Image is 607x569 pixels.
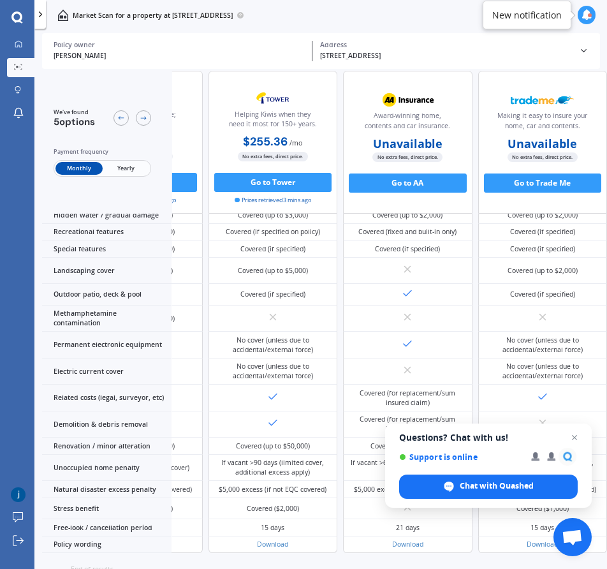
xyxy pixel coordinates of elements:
[510,244,575,254] div: Covered (if specified)
[247,504,299,514] div: Covered ($2,000)
[235,196,311,205] span: Prices retrieved 3 mins ago
[42,284,172,306] div: Outdoor patio, deck & pool
[42,536,172,554] div: Policy wording
[103,162,149,175] span: Yearly
[42,240,172,258] div: Special features
[485,362,600,381] div: No cover (unless due to accidental/external force)
[349,174,467,193] button: Go to AA
[257,540,288,549] a: Download
[508,266,578,276] div: Covered (up to $2,000)
[54,108,95,117] span: We've found
[214,173,332,192] button: Go to Tower
[216,362,330,381] div: No cover (unless due to accidental/external force)
[42,498,172,520] div: Stress benefit
[42,481,172,498] div: Natural disaster excess penalty
[508,139,577,149] b: Unavailable
[516,504,569,514] div: Covered ($1,000)
[42,455,172,482] div: Unoccupied home penalty
[54,41,304,49] div: Policy owner
[527,540,558,549] a: Download
[358,227,457,237] div: Covered (fixed and built-in only)
[320,51,571,61] div: [STREET_ADDRESS]
[42,207,172,224] div: Hidden water / gradual damage
[238,266,308,276] div: Covered (up to $5,000)
[236,441,310,451] div: Covered (up to $50,000)
[42,224,172,241] div: Recreational features
[485,336,600,355] div: No cover (unless due to accidental/external force)
[217,110,330,134] div: Helping Kiwis when they need it most for 150+ years.
[396,523,420,533] div: 21 days
[216,336,330,355] div: No cover (unless due to accidental/external force)
[508,152,578,161] span: No extra fees, direct price.
[351,111,464,135] div: Award-winning home, contents and car insurance.
[492,9,562,22] div: New notification
[351,415,465,434] div: Covered (for replacement/sum insured claim)
[354,485,462,494] div: $5,000 excess (if not EQC covered)
[510,290,575,299] div: Covered (if specified)
[216,458,330,477] div: If vacant >90 days (limited cover, additional excess apply)
[508,211,578,220] div: Covered (up to $2,000)
[42,385,172,411] div: Related costs (legal, surveyor, etc)
[42,258,172,284] div: Landscaping cover
[241,86,304,110] img: Tower.webp
[351,388,465,408] div: Covered (for replacement/sum insured claim)
[42,438,172,455] div: Renovation / minor alteration
[73,11,233,20] p: Market Scan for a property at [STREET_ADDRESS]
[261,523,284,533] div: 15 days
[42,358,172,385] div: Electric current cover
[54,147,151,156] div: Payment frequency
[289,138,302,147] span: / mo
[320,41,571,49] div: Address
[219,485,326,494] div: $5,000 excess (if not EQC covered)
[57,10,69,21] img: home-and-contents.b802091223b8502ef2dd.svg
[392,540,423,549] a: Download
[351,458,465,477] div: If vacant >60 days (additional excess apply)
[240,290,305,299] div: Covered (if specified)
[54,115,95,128] span: 5 options
[399,452,522,462] span: Support is online
[511,88,574,112] img: Trademe.webp
[11,487,26,502] img: ACg8ocItjWudnhM3voJsAyw5NT_SRSk6mBHKdLh4J05tPts50xCED9Q=s96-c
[399,475,578,499] span: Chat with Quashed
[243,134,288,149] b: $255.36
[370,441,444,451] div: Covered (up to $75,000)
[42,411,172,438] div: Demolition & debris removal
[54,51,304,61] div: [PERSON_NAME]
[226,227,320,237] div: Covered (if specified on policy)
[460,480,534,492] span: Chat with Quashed
[553,518,592,556] a: Open chat
[399,432,578,443] span: Questions? Chat with us!
[486,111,599,135] div: Making it easy to insure your home, car and contents.
[375,244,440,254] div: Covered (if specified)
[376,88,439,112] img: AA.webp
[55,162,102,175] span: Monthly
[238,152,308,161] span: No extra fees, direct price.
[238,211,308,220] div: Covered (up to $3,000)
[42,306,172,332] div: Methamphetamine contamination
[42,332,172,358] div: Permanent electronic equipment
[372,152,442,161] span: No extra fees, direct price.
[240,244,305,254] div: Covered (if specified)
[372,211,442,220] div: Covered (up to $2,000)
[530,523,554,533] div: 15 days
[510,227,575,237] div: Covered (if specified)
[42,519,172,536] div: Free-look / cancellation period
[484,174,602,193] button: Go to Trade Me
[373,139,442,149] b: Unavailable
